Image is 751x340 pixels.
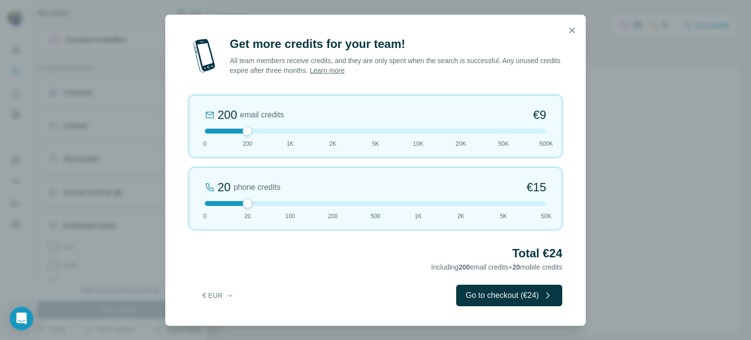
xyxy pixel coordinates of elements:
p: All team members receive credits, and they are only spent when the search is successful. Any unus... [230,56,562,75]
img: mobile-phone [189,36,220,75]
span: phone credits [234,181,281,193]
button: € EUR [196,287,241,304]
span: €15 [527,180,546,195]
span: 200 [328,212,338,221]
div: 20 [218,180,231,195]
button: Go to checkout (€24) [456,285,562,306]
span: 20K [456,139,466,148]
span: 500K [539,139,553,148]
h2: Total €24 [189,246,562,261]
span: 1K [287,139,294,148]
span: 1K [415,212,422,221]
span: 20 [512,263,520,271]
span: 2K [457,212,464,221]
span: 50K [498,139,508,148]
span: 500 [371,212,380,221]
span: 10K [413,139,423,148]
div: 200 [218,107,237,123]
span: Including email credits + mobile credits [431,263,562,271]
span: 200 [243,139,252,148]
a: Learn more [309,67,345,74]
span: €9 [533,107,546,123]
span: 20 [244,212,251,221]
span: 200 [459,263,470,271]
span: 100 [285,212,295,221]
span: 0 [203,212,207,221]
span: 5K [372,139,379,148]
span: 0 [203,139,207,148]
span: 5K [500,212,507,221]
span: email credits [240,109,284,121]
span: 50K [541,212,551,221]
span: 2K [329,139,336,148]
